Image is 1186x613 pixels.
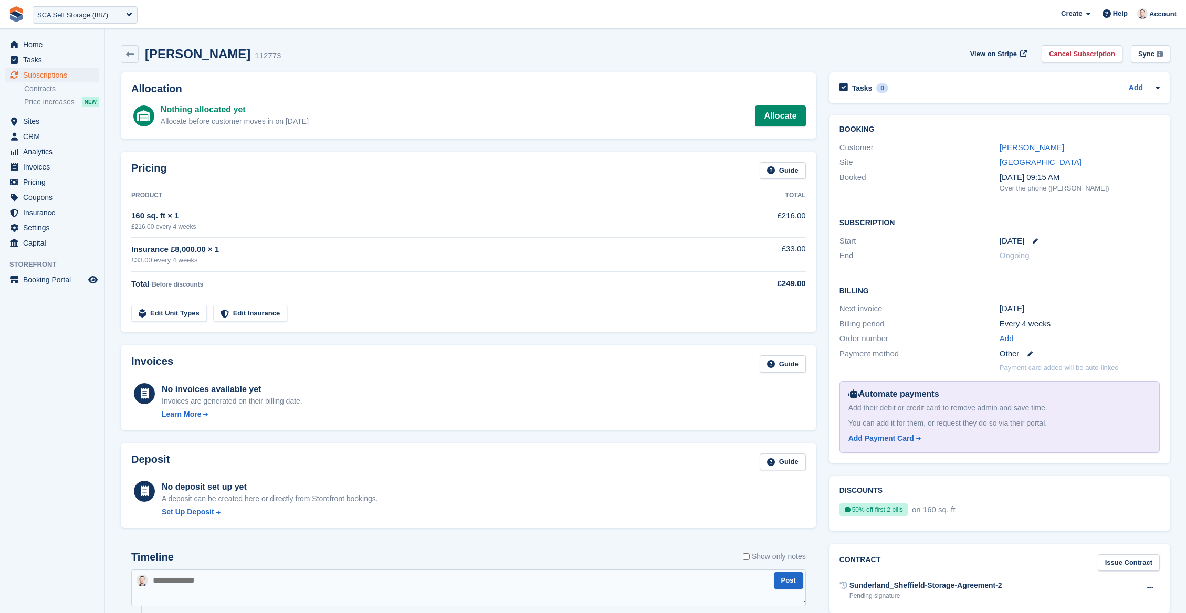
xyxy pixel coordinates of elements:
[848,433,914,444] div: Add Payment Card
[743,551,750,562] input: Show only notes
[852,83,873,93] h2: Tasks
[5,114,99,129] a: menu
[849,591,1002,600] div: Pending signature
[5,129,99,144] a: menu
[1138,49,1154,59] div: Sync
[23,220,86,235] span: Settings
[87,273,99,286] a: Preview store
[839,285,1160,295] h2: Billing
[839,303,1000,315] div: Next invoice
[839,348,1000,360] div: Payment method
[876,83,888,93] div: 0
[743,551,806,562] label: Show only notes
[701,187,805,204] th: Total
[131,83,806,95] h2: Allocation
[161,116,309,127] div: Allocate before customer moves in on [DATE]
[23,205,86,220] span: Insurance
[839,235,1000,247] div: Start
[131,222,701,231] div: £216.00 every 4 weeks
[8,6,24,22] img: stora-icon-8386f47178a22dfd0bd8f6a31ec36ba5ce8667c1dd55bd0f319d3a0aa187defe.svg
[1000,143,1064,152] a: [PERSON_NAME]
[839,217,1160,227] h2: Subscription
[1000,318,1160,330] div: Every 4 weeks
[1061,8,1082,19] span: Create
[848,418,1151,429] div: You can add it for them, or request they do so via their portal.
[1113,8,1128,19] span: Help
[162,409,201,420] div: Learn More
[24,84,99,94] a: Contracts
[1000,157,1082,166] a: [GEOGRAPHIC_DATA]
[213,305,288,322] a: Edit Insurance
[5,220,99,235] a: menu
[760,355,806,373] a: Guide
[131,255,701,266] div: £33.00 every 4 weeks
[1000,172,1160,184] div: [DATE] 09:15 AM
[839,250,1000,262] div: End
[839,503,908,516] div: 50% off first 2 bills
[161,103,309,116] div: Nothing allocated yet
[9,259,104,270] span: Storefront
[23,52,86,67] span: Tasks
[849,580,1002,591] div: Sunderland_Sheffield-Storage-Agreement-2
[131,551,174,563] h2: Timeline
[701,237,805,271] td: £33.00
[839,125,1160,134] h2: Booking
[82,97,99,107] div: NEW
[131,187,701,204] th: Product
[701,278,805,290] div: £249.00
[848,403,1151,414] div: Add their debit or credit card to remove admin and save time.
[162,493,378,504] p: A deposit can be created here or directly from Storefront bookings.
[162,383,302,396] div: No invoices available yet
[5,236,99,250] a: menu
[131,453,170,471] h2: Deposit
[24,97,75,107] span: Price increases
[5,52,99,67] a: menu
[1000,303,1160,315] div: [DATE]
[1157,51,1163,57] img: icon-info-grey-7440780725fd019a000dd9b08b2336e03edf1995a4989e88bcd33f0948082b44.svg
[760,162,806,179] a: Guide
[23,37,86,52] span: Home
[1000,251,1030,260] span: Ongoing
[839,333,1000,345] div: Order number
[1131,45,1170,62] button: Sync
[910,505,956,514] span: on 160 sq. ft
[162,396,302,407] div: Invoices are generated on their billing date.
[23,236,86,250] span: Capital
[970,49,1017,59] span: View on Stripe
[162,506,378,517] a: Set Up Deposit
[1000,183,1160,194] div: Over the phone ([PERSON_NAME])
[848,433,1147,444] a: Add Payment Card
[131,279,150,288] span: Total
[1042,45,1122,62] a: Cancel Subscription
[774,572,803,589] button: Post
[23,129,86,144] span: CRM
[23,144,86,159] span: Analytics
[37,10,108,20] div: SCA Self Storage (887)
[5,272,99,287] a: menu
[162,506,214,517] div: Set Up Deposit
[839,487,1160,495] h2: Discounts
[131,244,701,256] div: Insurance £8,000.00 × 1
[137,575,148,586] img: Jeff Knox
[23,175,86,189] span: Pricing
[839,142,1000,154] div: Customer
[23,190,86,205] span: Coupons
[848,388,1151,400] div: Automate payments
[152,281,203,288] span: Before discounts
[1137,8,1148,19] img: Jeff Knox
[5,144,99,159] a: menu
[1000,363,1119,373] p: Payment card added will be auto-linked
[5,190,99,205] a: menu
[1000,235,1024,247] time: 2025-10-19 00:00:00 UTC
[131,210,701,222] div: 160 sq. ft × 1
[839,318,1000,330] div: Billing period
[23,68,86,82] span: Subscriptions
[5,37,99,52] a: menu
[131,355,173,373] h2: Invoices
[5,68,99,82] a: menu
[5,205,99,220] a: menu
[839,172,1000,194] div: Booked
[1000,333,1014,345] a: Add
[23,272,86,287] span: Booking Portal
[966,45,1030,62] a: View on Stripe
